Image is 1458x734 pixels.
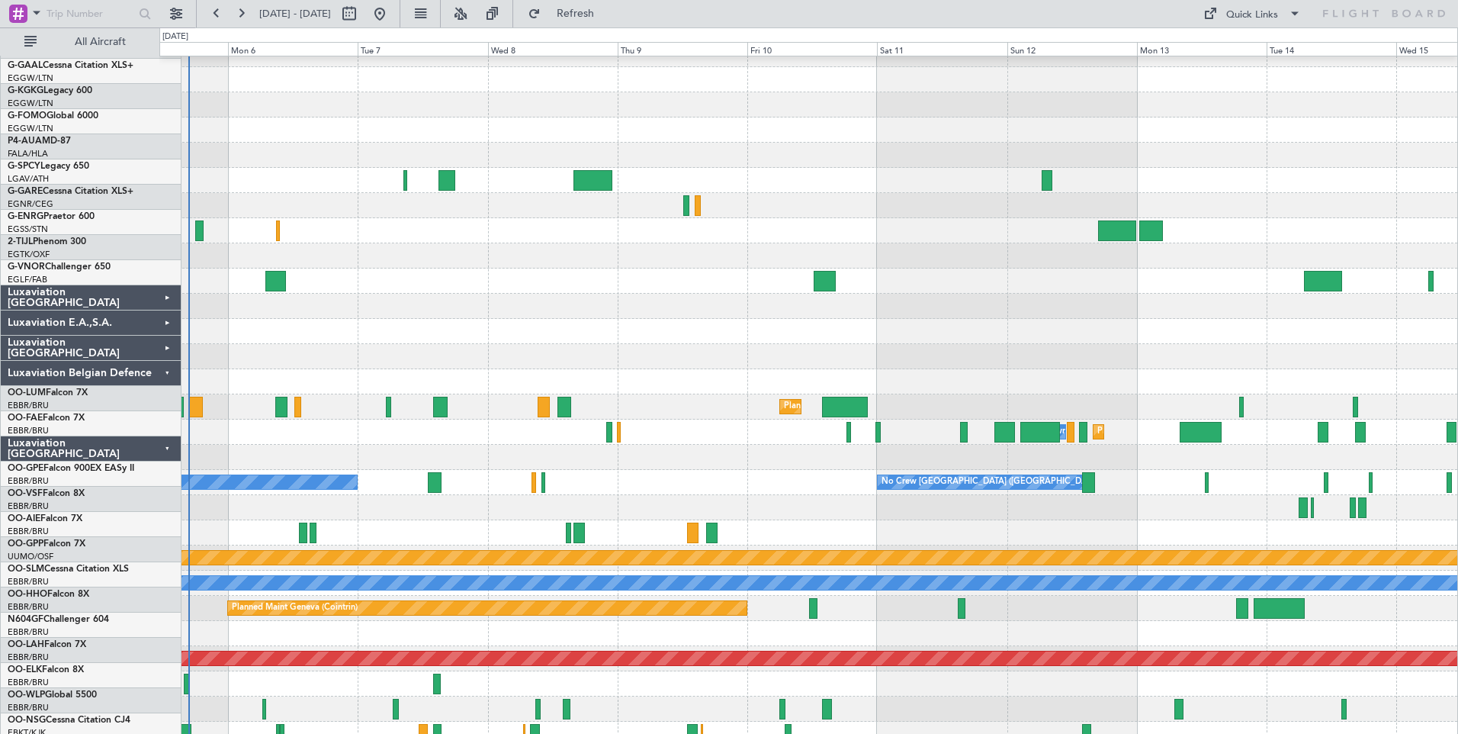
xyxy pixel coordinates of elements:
a: G-SPCYLegacy 650 [8,162,89,171]
a: G-ENRGPraetor 600 [8,212,95,221]
div: Sun 5 [98,42,228,56]
div: Wed 8 [488,42,618,56]
a: OO-AIEFalcon 7X [8,514,82,523]
a: EBBR/BRU [8,576,49,588]
a: EGNR/CEG [8,198,53,210]
a: EBBR/BRU [8,677,49,688]
button: Refresh [521,2,612,26]
div: [DATE] [162,31,188,43]
a: OO-GPPFalcon 7X [8,539,85,549]
button: Quick Links [1196,2,1309,26]
div: Fri 10 [747,42,877,56]
span: [DATE] - [DATE] [259,7,331,21]
span: N604GF [8,615,43,624]
a: OO-VSFFalcon 8X [8,489,85,498]
div: Sun 12 [1007,42,1137,56]
a: G-GAALCessna Citation XLS+ [8,61,133,70]
span: G-ENRG [8,212,43,221]
span: OO-GPE [8,464,43,473]
a: EBBR/BRU [8,601,49,613]
a: EGGW/LTN [8,123,53,134]
span: OO-VSF [8,489,43,498]
div: Planned Maint [GEOGRAPHIC_DATA] ([GEOGRAPHIC_DATA] National) [784,395,1060,418]
span: G-FOMO [8,111,47,121]
span: OO-SLM [8,565,44,574]
a: UUMO/OSF [8,551,53,562]
span: Refresh [544,8,608,19]
a: EBBR/BRU [8,626,49,638]
span: G-VNOR [8,262,45,272]
a: EBBR/BRU [8,400,49,411]
a: EGLF/FAB [8,274,47,285]
span: All Aircraft [40,37,161,47]
input: Trip Number [47,2,134,25]
span: OO-AIE [8,514,40,523]
a: OO-GPEFalcon 900EX EASy II [8,464,134,473]
a: EBBR/BRU [8,501,49,512]
div: Planned Maint Melsbroek Air Base [1097,420,1231,443]
div: No Crew [GEOGRAPHIC_DATA] ([GEOGRAPHIC_DATA] National) [882,471,1137,494]
a: EGTK/OXF [8,249,50,260]
a: EBBR/BRU [8,526,49,537]
span: OO-LAH [8,640,44,649]
a: OO-ELKFalcon 8X [8,665,84,674]
a: G-FOMOGlobal 6000 [8,111,98,121]
a: EGGW/LTN [8,72,53,84]
a: G-KGKGLegacy 600 [8,86,92,95]
div: Planned Maint Geneva (Cointrin) [232,597,358,620]
span: G-SPCY [8,162,40,171]
span: OO-LUM [8,388,46,398]
button: All Aircraft [17,30,165,54]
span: G-GARE [8,187,43,196]
a: OO-SLMCessna Citation XLS [8,565,129,574]
div: Mon 13 [1137,42,1267,56]
div: Tue 7 [358,42,487,56]
a: EBBR/BRU [8,652,49,663]
span: G-KGKG [8,86,43,95]
span: OO-ELK [8,665,42,674]
a: 2-TIJLPhenom 300 [8,237,86,246]
span: 2-TIJL [8,237,33,246]
span: OO-NSG [8,716,46,725]
a: OO-FAEFalcon 7X [8,414,85,423]
a: FALA/HLA [8,148,48,159]
span: P4-AUA [8,137,42,146]
a: LGAV/ATH [8,173,49,185]
a: EGSS/STN [8,224,48,235]
span: OO-WLP [8,691,45,700]
a: EBBR/BRU [8,475,49,487]
a: EBBR/BRU [8,425,49,436]
div: Quick Links [1226,8,1278,23]
span: OO-GPP [8,539,43,549]
div: Thu 9 [618,42,747,56]
a: OO-NSGCessna Citation CJ4 [8,716,130,725]
div: Mon 6 [228,42,358,56]
div: Sat 11 [877,42,1007,56]
div: Tue 14 [1267,42,1396,56]
a: OO-HHOFalcon 8X [8,590,89,599]
a: OO-LUMFalcon 7X [8,388,88,398]
span: OO-FAE [8,414,43,423]
a: P4-AUAMD-87 [8,137,71,146]
a: OO-LAHFalcon 7X [8,640,86,649]
span: OO-HHO [8,590,47,599]
a: G-GARECessna Citation XLS+ [8,187,133,196]
a: G-VNORChallenger 650 [8,262,111,272]
a: OO-WLPGlobal 5500 [8,691,97,700]
a: EGGW/LTN [8,98,53,109]
a: N604GFChallenger 604 [8,615,109,624]
a: EBBR/BRU [8,702,49,713]
span: G-GAAL [8,61,43,70]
